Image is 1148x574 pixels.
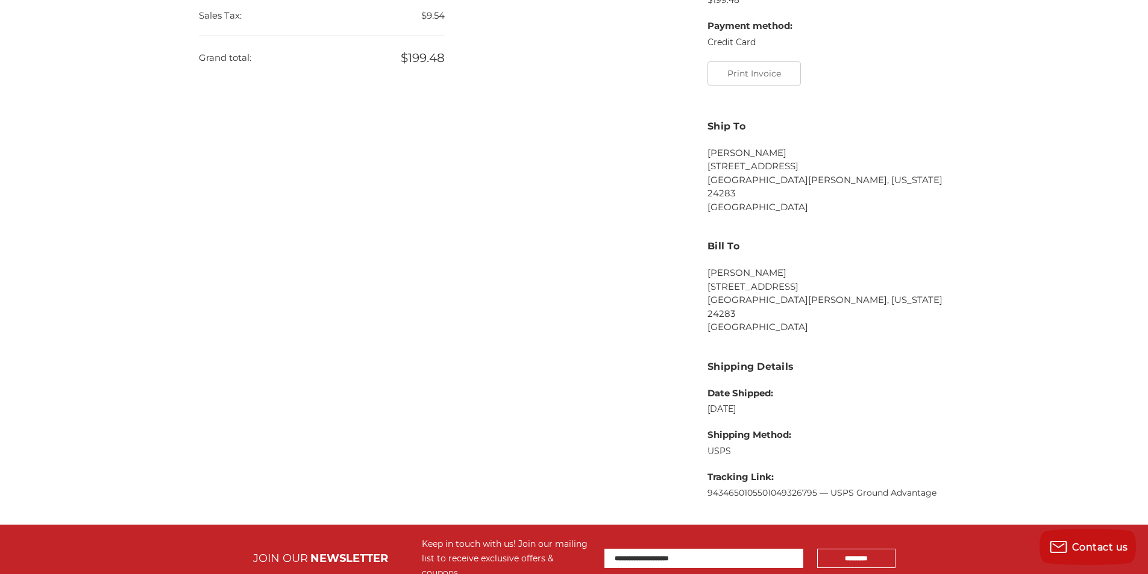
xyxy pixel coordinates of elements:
[707,36,792,49] dd: Credit Card
[707,266,949,280] li: [PERSON_NAME]
[253,552,308,565] span: JOIN OUR
[707,239,949,254] h3: Bill To
[707,487,936,498] a: 9434650105501049326795 — USPS Ground Advantage
[199,39,251,78] dt: Grand total:
[707,387,936,401] dt: Date Shipped:
[707,173,949,201] li: [GEOGRAPHIC_DATA][PERSON_NAME], [US_STATE] 24283
[310,552,388,565] span: NEWSLETTER
[707,445,936,458] dd: USPS
[707,146,949,160] li: [PERSON_NAME]
[199,36,445,80] dd: $199.48
[707,61,801,86] button: Print Invoice
[707,293,949,320] li: [GEOGRAPHIC_DATA][PERSON_NAME], [US_STATE] 24283
[707,320,949,334] li: [GEOGRAPHIC_DATA]
[707,119,949,134] h3: Ship To
[707,160,949,173] li: [STREET_ADDRESS]
[707,403,936,416] dd: [DATE]
[1072,541,1128,553] span: Contact us
[1040,529,1136,565] button: Contact us
[707,201,949,214] li: [GEOGRAPHIC_DATA]
[707,428,936,442] dt: Shipping Method:
[707,470,936,484] dt: Tracking Link:
[707,360,949,374] h3: Shipping Details
[707,19,792,33] dt: Payment method:
[707,280,949,294] li: [STREET_ADDRESS]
